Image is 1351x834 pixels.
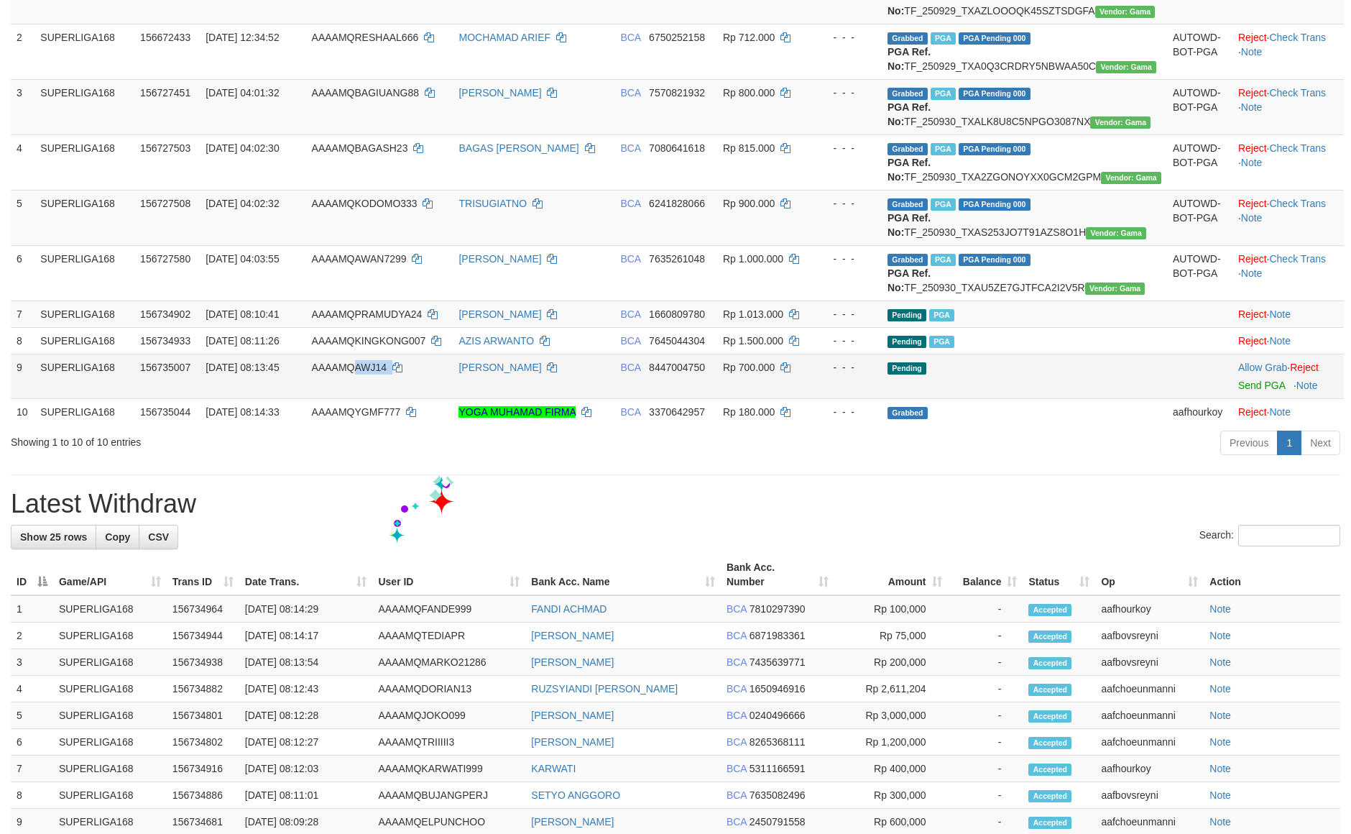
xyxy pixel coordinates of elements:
[834,782,948,809] td: Rp 300,000
[887,407,928,419] span: Grabbed
[167,595,239,623] td: 156734964
[11,729,53,756] td: 6
[531,763,576,774] a: KARWATI
[727,710,747,721] span: BCA
[239,676,373,702] td: [DATE] 08:12:43
[931,143,956,155] span: Marked by aafchoeunmanni
[34,354,134,398] td: SUPERLIGA168
[1238,142,1267,154] a: Reject
[458,253,541,265] a: [PERSON_NAME]
[723,308,783,320] span: Rp 1.013.000
[649,198,705,209] span: Copy 6241828066 to clipboard
[819,86,876,100] div: - - -
[11,490,1340,518] h1: Latest Withdraw
[1269,198,1326,209] a: Check Trans
[948,702,1023,729] td: -
[1095,649,1204,676] td: aafbovsreyni
[312,87,419,98] span: AAAAMQBAGIUANG88
[929,336,954,348] span: Marked by aafchoeunmanni
[34,24,134,79] td: SUPERLIGA168
[11,429,552,449] div: Showing 1 to 10 of 10 entries
[53,702,167,729] td: SUPERLIGA168
[1209,816,1231,828] a: Note
[649,335,705,347] span: Copy 7645044304 to clipboard
[1241,46,1263,58] a: Note
[834,623,948,649] td: Rp 75,000
[1167,245,1232,301] td: AUTOWD-BOT-PGA
[140,406,190,418] span: 156735044
[372,649,525,676] td: AAAAMQMARKO21286
[1085,283,1145,295] span: Vendor URL: https://trx31.1velocity.biz
[53,729,167,756] td: SUPERLIGA168
[34,398,134,425] td: SUPERLIGA168
[11,354,34,398] td: 9
[649,362,705,373] span: Copy 8447004750 to clipboard
[948,554,1023,595] th: Balance: activate to sort column ascending
[1167,398,1232,425] td: aafhourkoy
[959,198,1030,211] span: PGA Pending
[11,301,34,327] td: 7
[819,252,876,266] div: - - -
[819,334,876,348] div: - - -
[1095,554,1204,595] th: Op: activate to sort column ascending
[1220,431,1278,455] a: Previous
[649,87,705,98] span: Copy 7570821932 to clipboard
[372,782,525,809] td: AAAAMQBUJANGPERJ
[372,595,525,623] td: AAAAMQFANDE999
[887,336,926,348] span: Pending
[239,702,373,729] td: [DATE] 08:12:28
[1232,190,1344,245] td: · ·
[53,554,167,595] th: Game/API: activate to sort column ascending
[312,335,426,347] span: AAAAMQKINGKONG007
[206,253,279,265] span: [DATE] 04:03:55
[727,789,747,801] span: BCA
[531,710,614,721] a: [PERSON_NAME]
[140,32,190,43] span: 156672433
[1269,253,1326,265] a: Check Trans
[620,32,640,43] span: BCA
[1209,736,1231,748] a: Note
[1269,142,1326,154] a: Check Trans
[312,32,419,43] span: AAAAMQRESHAAL666
[1095,782,1204,809] td: aafbovsreyni
[312,406,401,418] span: AAAAMQYGMF777
[34,134,134,190] td: SUPERLIGA168
[1277,431,1301,455] a: 1
[649,253,705,265] span: Copy 7635261048 to clipboard
[887,362,926,375] span: Pending
[312,253,407,265] span: AAAAMQAWAN7299
[887,267,931,293] b: PGA Ref. No:
[750,603,806,615] span: Copy 7810297390 to clipboard
[458,87,541,98] a: [PERSON_NAME]
[1199,525,1340,546] label: Search:
[948,623,1023,649] td: -
[1238,362,1290,373] span: ·
[531,789,620,801] a: SETYO ANGGORO
[929,309,954,321] span: Marked by aafchoeunmanni
[819,360,876,375] div: - - -
[887,198,928,211] span: Grabbed
[948,649,1023,676] td: -
[372,756,525,782] td: AAAAMQKARWATI999
[1209,710,1231,721] a: Note
[649,32,705,43] span: Copy 6750252158 to clipboard
[887,309,926,321] span: Pending
[727,736,747,748] span: BCA
[1101,172,1161,184] span: Vendor URL: https://trx31.1velocity.biz
[11,623,53,649] td: 2
[1209,763,1231,774] a: Note
[1301,431,1340,455] a: Next
[750,789,806,801] span: Copy 7635082496 to clipboard
[750,763,806,774] span: Copy 5311166591 to clipboard
[1095,595,1204,623] td: aafhourkoy
[167,729,239,756] td: 156734802
[834,595,948,623] td: Rp 100,000
[167,623,239,649] td: 156734944
[1095,702,1204,729] td: aafchoeunmanni
[1028,604,1071,616] span: Accepted
[206,308,279,320] span: [DATE] 08:10:41
[372,702,525,729] td: AAAAMQJOKO099
[620,142,640,154] span: BCA
[1028,790,1071,802] span: Accepted
[458,32,550,43] a: MOCHAMAD ARIEF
